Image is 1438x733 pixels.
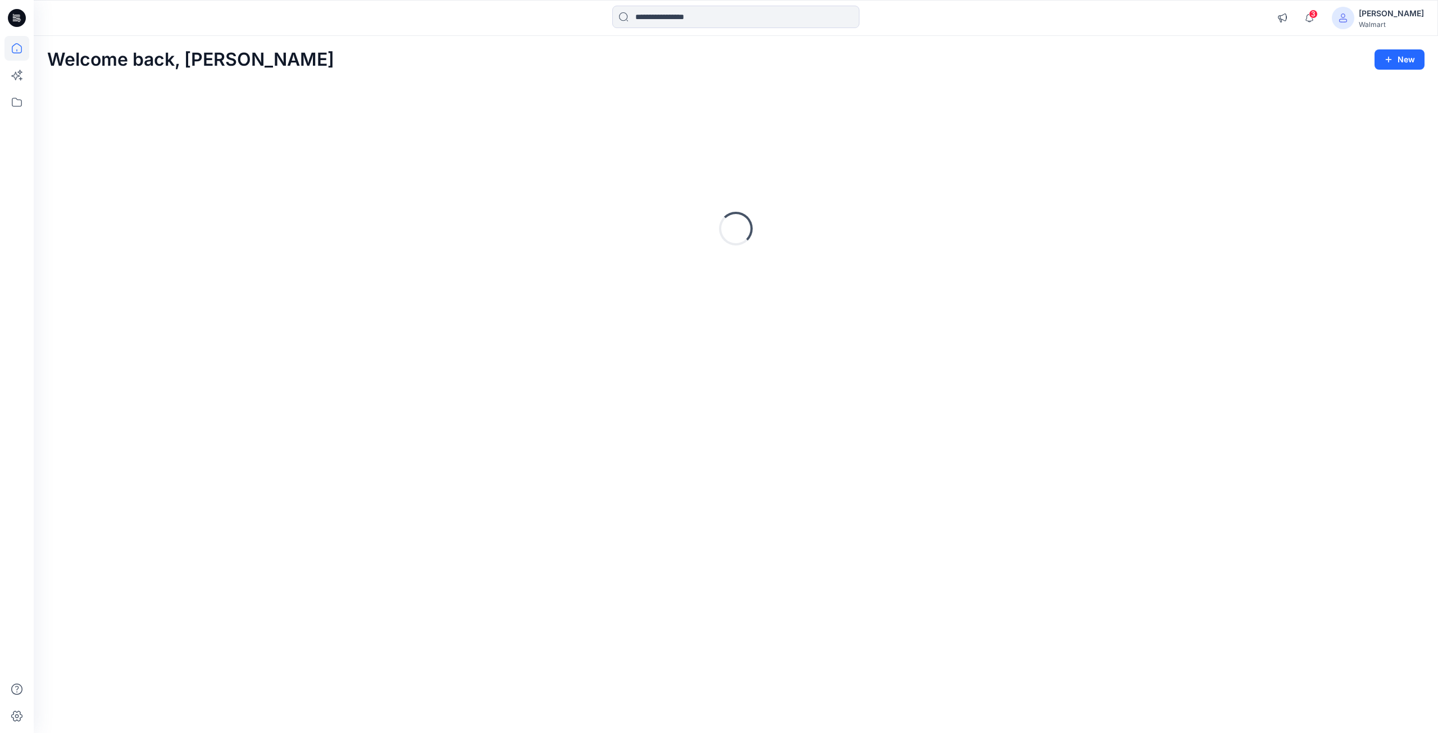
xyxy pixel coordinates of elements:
[47,49,334,70] h2: Welcome back, [PERSON_NAME]
[1359,20,1424,29] div: Walmart
[1359,7,1424,20] div: [PERSON_NAME]
[1375,49,1425,70] button: New
[1339,13,1348,22] svg: avatar
[1309,10,1318,19] span: 3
